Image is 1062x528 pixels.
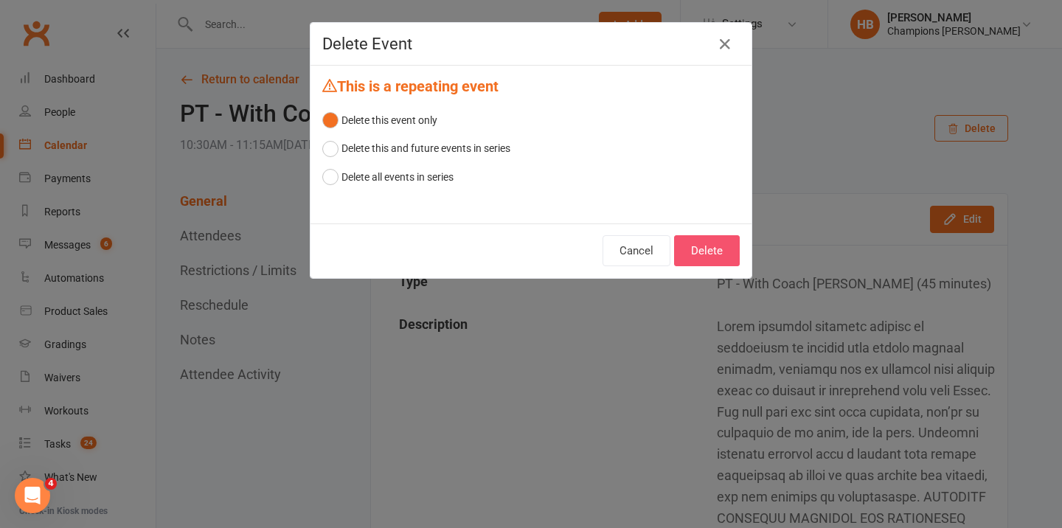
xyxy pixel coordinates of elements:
button: Delete all events in series [322,163,454,191]
button: Delete this and future events in series [322,134,510,162]
button: Cancel [603,235,670,266]
span: 4 [45,478,57,490]
h4: This is a repeating event [322,77,740,94]
button: Delete this event only [322,106,437,134]
button: Close [713,32,737,56]
button: Delete [674,235,740,266]
h4: Delete Event [322,35,740,53]
iframe: Intercom live chat [15,478,50,513]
